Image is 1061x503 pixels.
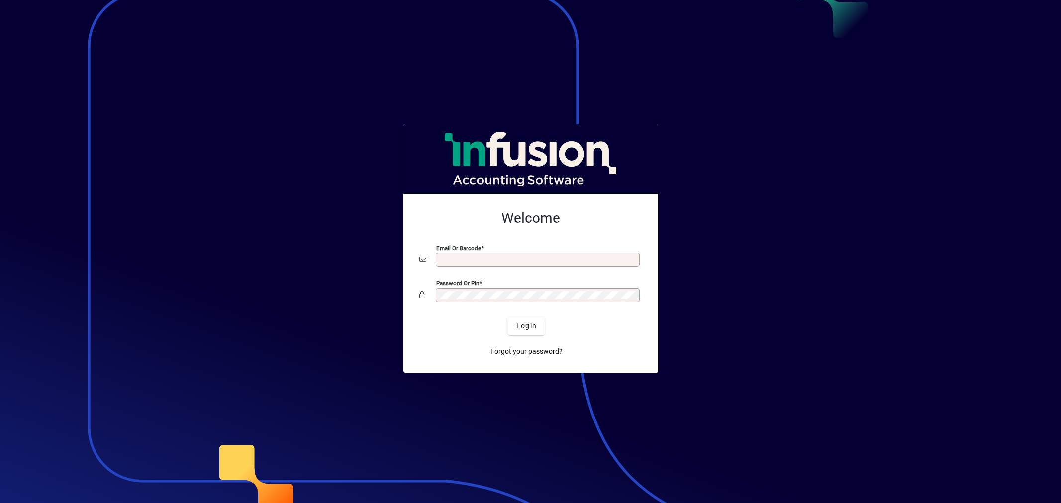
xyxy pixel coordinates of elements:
[436,279,479,286] mat-label: Password or Pin
[486,343,567,361] a: Forgot your password?
[419,210,642,227] h2: Welcome
[436,244,481,251] mat-label: Email or Barcode
[508,317,545,335] button: Login
[490,346,563,357] span: Forgot your password?
[516,321,537,331] span: Login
